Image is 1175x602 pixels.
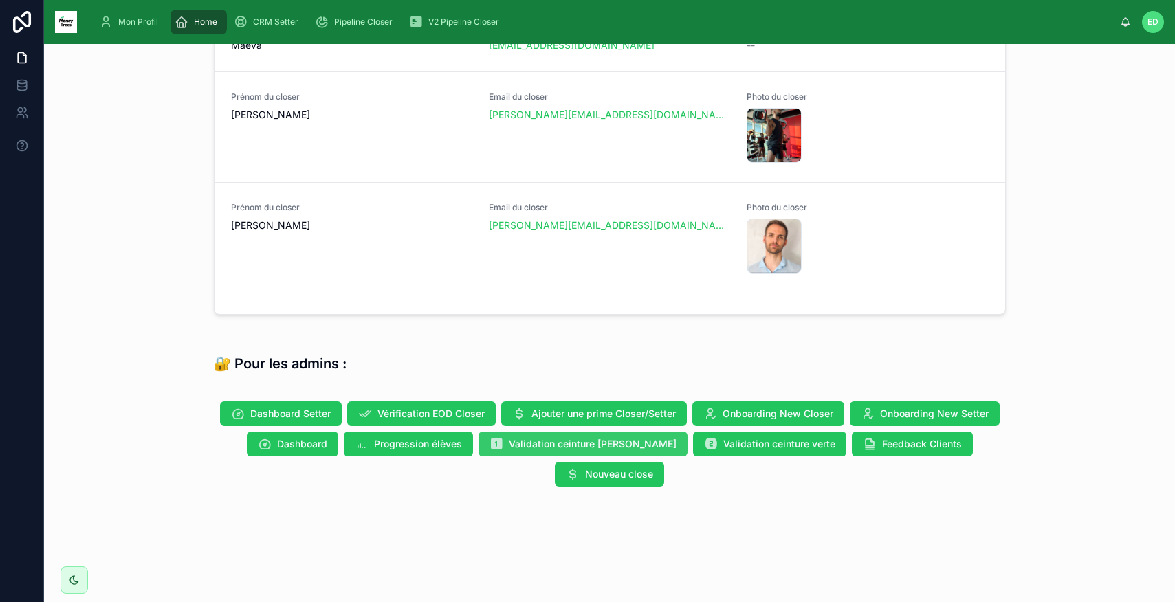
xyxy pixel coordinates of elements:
[334,16,393,27] span: Pipeline Closer
[489,202,730,213] span: Email du closer
[489,313,730,324] span: Email du closer
[231,91,472,102] span: Prénom du closer
[374,437,462,451] span: Progression élèves
[95,10,168,34] a: Mon Profil
[118,16,158,27] span: Mon Profil
[882,437,962,451] span: Feedback Clients
[555,462,664,487] button: Nouveau close
[509,437,677,451] span: Validation ceinture [PERSON_NAME]
[231,219,472,232] span: [PERSON_NAME]
[489,91,730,102] span: Email du closer
[230,10,308,34] a: CRM Setter
[723,437,835,451] span: Validation ceinture verte
[231,313,472,324] span: Prénom du closer
[747,91,988,102] span: Photo du closer
[347,401,496,426] button: Vérification EOD Closer
[501,401,687,426] button: Ajouter une prime Closer/Setter
[231,202,472,213] span: Prénom du closer
[428,16,499,27] span: V2 Pipeline Closer
[377,407,485,421] span: Vérification EOD Closer
[747,313,988,324] span: Photo du closer
[852,432,973,456] button: Feedback Clients
[231,108,472,122] span: [PERSON_NAME]
[194,16,217,27] span: Home
[88,7,1120,37] div: scrollable content
[850,401,1000,426] button: Onboarding New Setter
[531,407,676,421] span: Ajouter une prime Closer/Setter
[1147,16,1158,27] span: ED
[585,467,653,481] span: Nouveau close
[489,219,730,232] a: [PERSON_NAME][EMAIL_ADDRESS][DOMAIN_NAME]
[747,202,988,213] span: Photo du closer
[253,16,298,27] span: CRM Setter
[479,432,688,456] button: Validation ceinture [PERSON_NAME]
[311,10,402,34] a: Pipeline Closer
[250,407,331,421] span: Dashboard Setter
[247,432,338,456] button: Dashboard
[880,407,989,421] span: Onboarding New Setter
[214,353,347,374] h3: 🔐 Pour les admins :
[405,10,509,34] a: V2 Pipeline Closer
[220,401,342,426] button: Dashboard Setter
[344,432,473,456] button: Progression élèves
[692,401,844,426] button: Onboarding New Closer
[489,38,655,52] a: [EMAIL_ADDRESS][DOMAIN_NAME]
[723,407,833,421] span: Onboarding New Closer
[747,38,755,52] span: --
[489,108,730,122] a: [PERSON_NAME][EMAIL_ADDRESS][DOMAIN_NAME]
[55,11,77,33] img: App logo
[277,437,327,451] span: Dashboard
[693,432,846,456] button: Validation ceinture verte
[231,38,472,52] span: Maeva
[171,10,227,34] a: Home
